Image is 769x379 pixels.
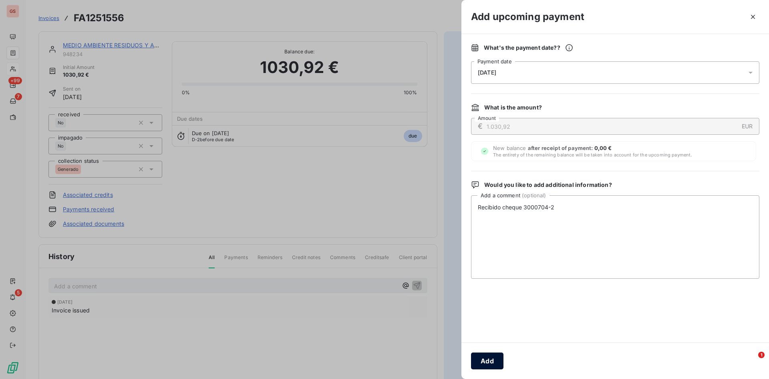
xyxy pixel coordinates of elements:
span: What is the amount? [484,103,542,111]
textarea: Recibido cheque 3000704-2 [471,195,759,279]
span: [DATE] [478,69,496,76]
span: Would you like to add additional information? [484,181,612,189]
h3: Add upcoming payment [471,10,584,24]
span: 1 [758,352,765,358]
iframe: Intercom live chat [742,352,761,371]
span: after receipt of payment: [528,145,594,151]
button: Add [471,353,503,369]
span: The entirety of the remaining balance will be taken into account for the upcoming payment. [493,152,692,158]
span: 0,00 € [594,145,612,151]
span: What's the payment date? ? [484,44,573,52]
span: New balance [493,145,692,158]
